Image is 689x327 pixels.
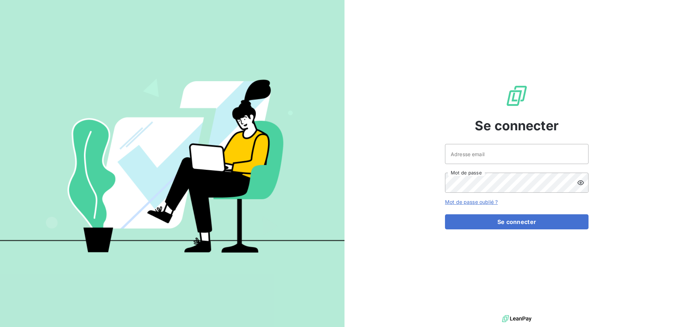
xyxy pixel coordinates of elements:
button: Se connecter [445,214,589,229]
span: Se connecter [475,116,559,135]
input: placeholder [445,144,589,164]
img: logo [502,313,531,324]
a: Mot de passe oublié ? [445,199,498,205]
img: Logo LeanPay [505,84,528,107]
